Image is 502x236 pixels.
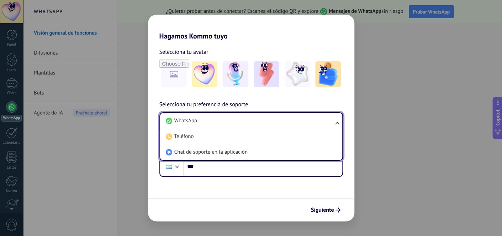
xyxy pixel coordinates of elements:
[174,149,248,156] span: Chat de soporte en la aplicación
[285,61,310,87] img: -4.jpeg
[315,61,341,87] img: -5.jpeg
[174,117,197,124] span: WhatsApp
[223,61,248,87] img: -2.jpeg
[192,61,217,87] img: -1.jpeg
[148,15,354,40] h2: Hagamos Kommo tuyo
[311,207,334,212] span: Siguiente
[174,133,194,140] span: Teléfono
[159,47,208,57] span: Selecciona tu avatar
[162,159,176,174] div: Argentina: + 54
[254,61,279,87] img: -3.jpeg
[308,204,344,216] button: Siguiente
[159,100,248,109] span: Selecciona tu preferencia de soporte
